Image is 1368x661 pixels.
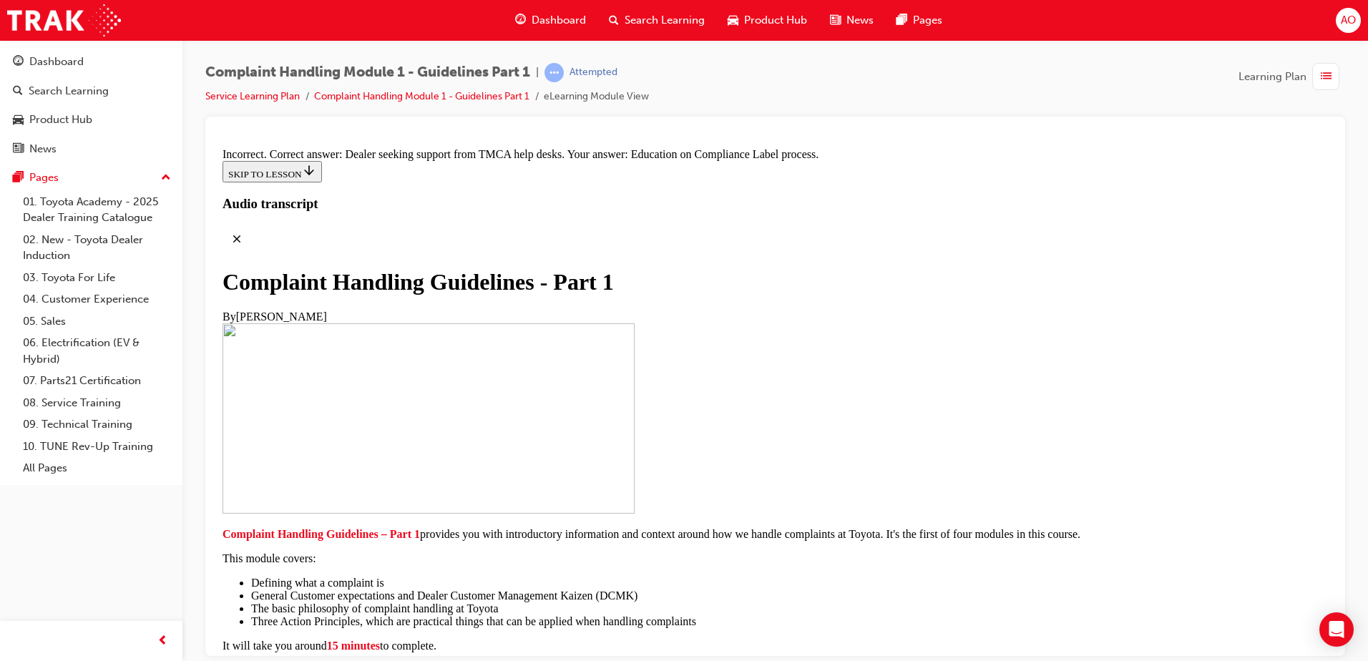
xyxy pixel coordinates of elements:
[1238,63,1345,90] button: Learning Plan
[625,12,705,29] span: Search Learning
[6,49,177,75] a: Dashboard
[6,386,203,398] span: Complaint Handling Guidelines – Part 1
[6,107,177,133] a: Product Hub
[17,413,177,436] a: 09. Technical Training
[13,85,23,98] span: search-icon
[532,12,586,29] span: Dashboard
[896,11,907,29] span: pages-icon
[544,63,564,82] span: learningRecordVerb_ATTEMPT-icon
[6,82,34,111] button: Close audio transcript panel
[6,54,1111,69] h3: Audio transcript
[6,6,1111,19] div: Incorrect. Correct answer: Dealer seeking support from TMCA help desks. Your answer: Education on...
[17,392,177,414] a: 08. Service Training
[13,172,24,185] span: pages-icon
[13,143,24,156] span: news-icon
[29,170,59,186] div: Pages
[34,434,1111,447] li: Defining what a complaint is
[6,165,177,191] button: Pages
[29,112,92,128] div: Product Hub
[570,66,617,79] div: Attempted
[609,11,619,29] span: search-icon
[6,497,1111,510] p: It will take you around to complete.
[597,6,716,35] a: search-iconSearch Learning
[29,54,84,70] div: Dashboard
[6,46,177,165] button: DashboardSearch LearningProduct HubNews
[17,191,177,229] a: 01. Toyota Academy - 2025 Dealer Training Catalogue
[544,89,649,105] li: eLearning Module View
[6,127,1111,153] div: Complaint Handling Guidelines - Part 1
[17,370,177,392] a: 07. Parts21 Certification
[314,90,529,102] a: Complaint Handling Module 1 - Guidelines Part 1
[17,310,177,333] a: 05. Sales
[157,632,168,650] span: prev-icon
[1319,612,1354,647] div: Open Intercom Messenger
[19,168,110,180] span: [PERSON_NAME]
[29,141,57,157] div: News
[1321,68,1332,86] span: list-icon
[744,12,807,29] span: Product Hub
[17,332,177,370] a: 06. Electrification (EV & Hybrid)
[913,12,942,29] span: Pages
[17,436,177,458] a: 10. TUNE Rev-Up Training
[6,78,177,104] a: Search Learning
[1238,69,1306,85] span: Learning Plan
[515,11,526,29] span: guage-icon
[13,114,24,127] span: car-icon
[17,267,177,289] a: 03. Toyota For Life
[6,410,1111,423] p: This module covers:
[1336,8,1361,33] button: AO
[6,168,19,180] span: By
[536,64,539,81] span: |
[6,136,177,162] a: News
[17,457,177,479] a: All Pages
[6,386,1111,398] p: provides you with introductory information and context around how we handle complaints at Toyota....
[205,64,530,81] span: Complaint Handling Module 1 - Guidelines Part 1
[161,169,171,187] span: up-icon
[17,288,177,310] a: 04. Customer Experience
[6,19,105,40] button: SKIP TO LESSON
[7,4,121,36] img: Trak
[205,90,300,102] a: Service Learning Plan
[13,56,24,69] span: guage-icon
[34,447,1111,460] li: General Customer expectations and Dealer Customer Management Kaizen (DCMK)
[34,473,1111,486] li: Three Action Principles, which are practical things that can be applied when handling complaints
[1341,12,1356,29] span: AO
[504,6,597,35] a: guage-iconDashboard
[17,229,177,267] a: 02. New - Toyota Dealer Induction
[885,6,954,35] a: pages-iconPages
[830,11,841,29] span: news-icon
[34,460,1111,473] li: The basic philosophy of complaint handling at Toyota
[11,26,99,37] span: SKIP TO LESSON
[846,12,874,29] span: News
[29,83,109,99] div: Search Learning
[819,6,885,35] a: news-iconNews
[728,11,738,29] span: car-icon
[110,497,163,509] span: 15 minutes
[716,6,819,35] a: car-iconProduct Hub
